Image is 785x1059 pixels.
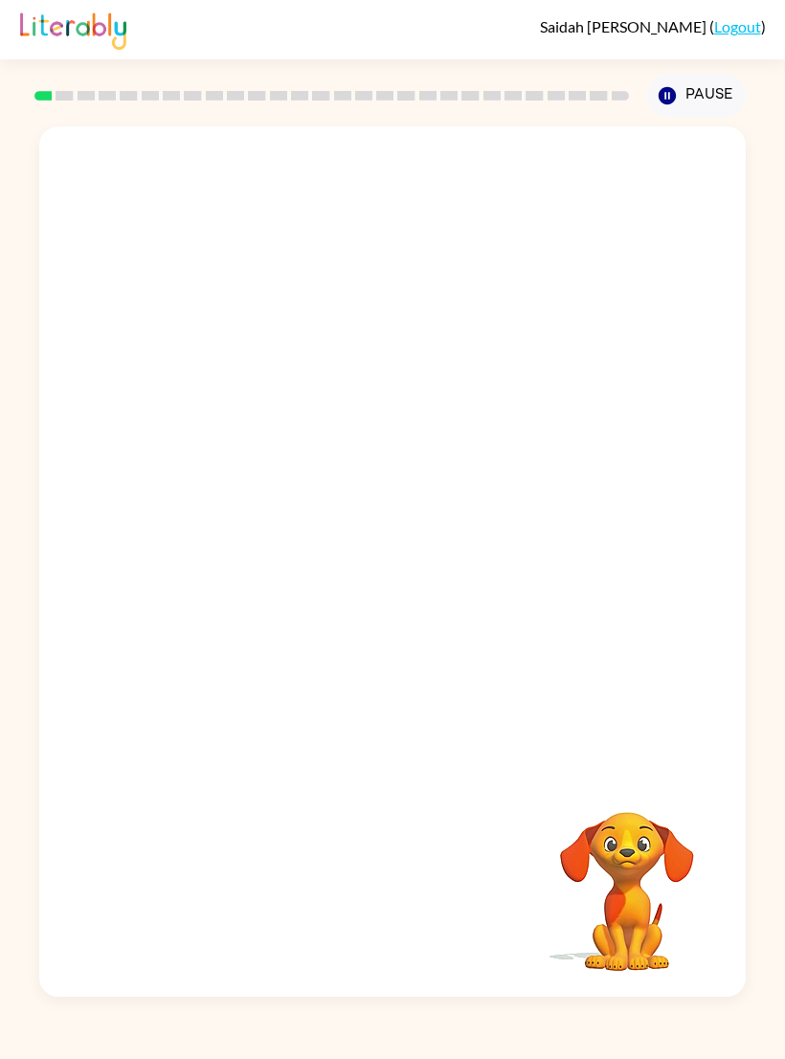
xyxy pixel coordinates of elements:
div: ( ) [540,17,766,35]
img: Literably [20,8,126,50]
button: Pause [647,74,746,118]
span: Saidah [PERSON_NAME] [540,17,709,35]
a: Logout [714,17,761,35]
video: Your browser must support playing .mp4 files to use Literably. Please try using another browser. [531,782,723,974]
